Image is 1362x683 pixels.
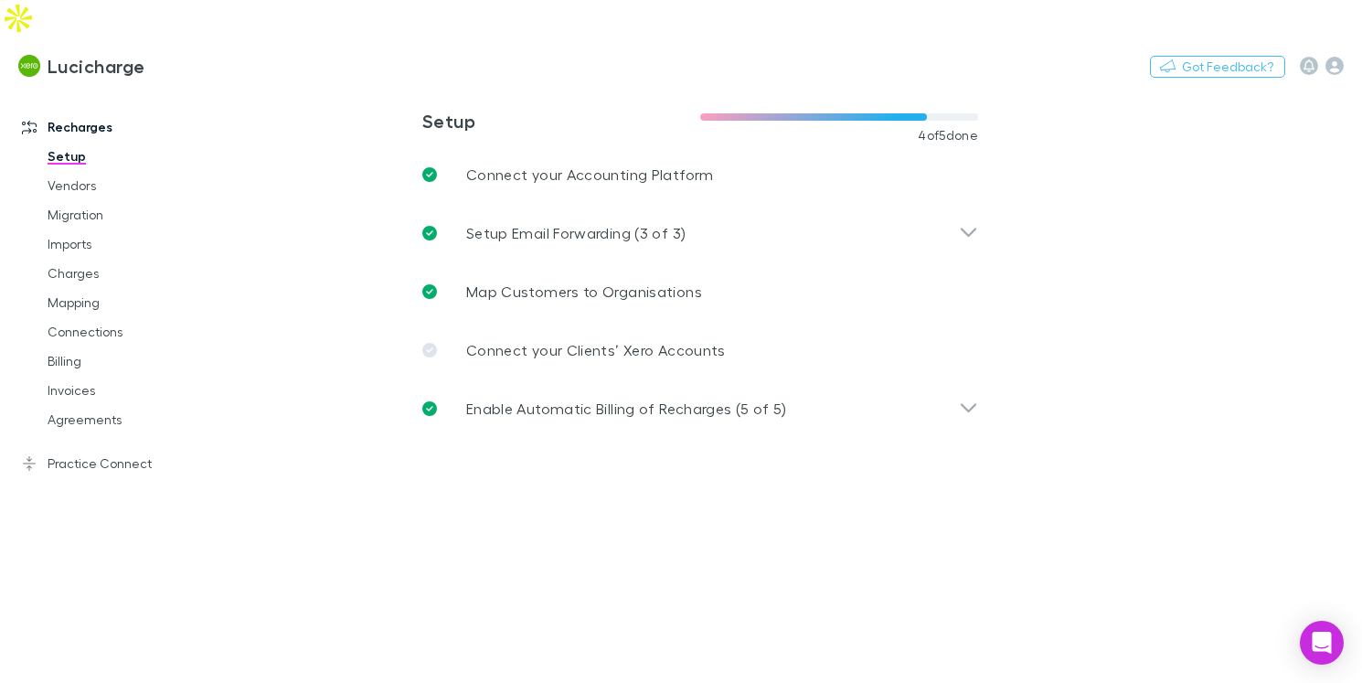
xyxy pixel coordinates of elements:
[408,145,993,204] a: Connect your Accounting Platform
[4,112,225,142] a: Recharges
[466,398,787,420] p: Enable Automatic Billing of Recharges (5 of 5)
[466,164,714,186] p: Connect your Accounting Platform
[408,321,993,379] a: Connect your Clients’ Xero Accounts
[29,405,225,434] a: Agreements
[422,110,700,132] h3: Setup
[408,262,993,321] a: Map Customers to Organisations
[1150,56,1285,78] button: Got Feedback?
[29,171,225,200] a: Vendors
[466,281,702,303] p: Map Customers to Organisations
[29,259,225,288] a: Charges
[48,55,145,77] h3: Lucicharge
[29,142,225,171] a: Setup
[408,379,993,438] div: Enable Automatic Billing of Recharges (5 of 5)
[1300,621,1344,665] div: Open Intercom Messenger
[7,44,156,88] a: Lucicharge
[466,222,686,244] p: Setup Email Forwarding (3 of 3)
[29,288,225,317] a: Mapping
[29,347,225,376] a: Billing
[18,55,40,77] img: Lucicharge's Logo
[29,229,225,259] a: Imports
[29,317,225,347] a: Connections
[29,200,225,229] a: Migration
[408,204,993,262] div: Setup Email Forwarding (3 of 3)
[4,449,225,478] a: Practice Connect
[29,376,225,405] a: Invoices
[466,339,726,361] p: Connect your Clients’ Xero Accounts
[918,128,978,143] span: 4 of 5 done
